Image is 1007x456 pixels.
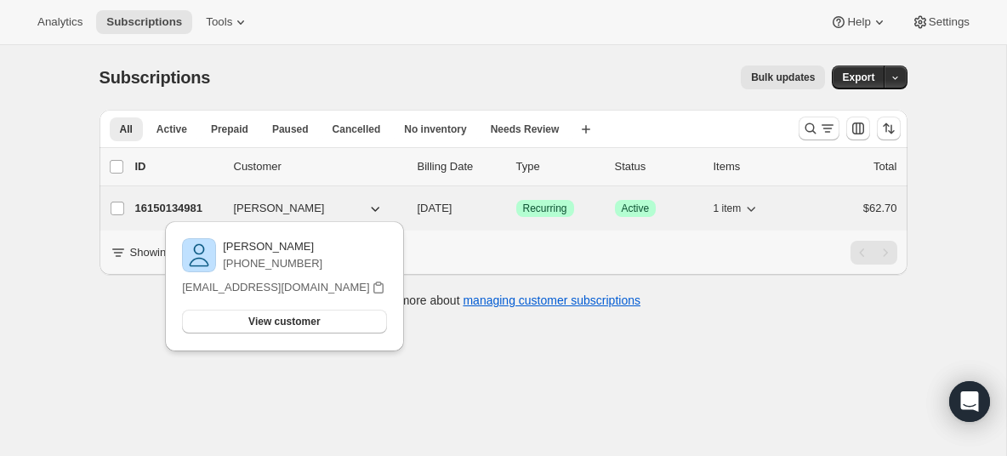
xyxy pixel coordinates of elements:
[234,200,325,217] span: [PERSON_NAME]
[366,292,640,309] p: Learn more about
[832,66,885,89] button: Export
[418,158,503,175] p: Billing Date
[135,197,897,220] div: 16150134981[PERSON_NAME][DATE]SuccessRecurringSuccessActive1 item$62.70
[333,123,381,136] span: Cancelled
[234,158,404,175] p: Customer
[404,123,466,136] span: No inventory
[714,158,799,175] div: Items
[224,195,394,222] button: [PERSON_NAME]
[100,68,211,87] span: Subscriptions
[223,238,322,255] p: [PERSON_NAME]
[902,10,980,34] button: Settings
[873,158,896,175] p: Total
[615,158,700,175] p: Status
[182,238,216,272] img: variant image
[156,123,187,136] span: Active
[130,244,225,261] p: Showing 1 to 1 of 1
[842,71,874,84] span: Export
[847,15,870,29] span: Help
[96,10,192,34] button: Subscriptions
[846,117,870,140] button: Customize table column order and visibility
[714,202,742,215] span: 1 item
[206,15,232,29] span: Tools
[135,200,220,217] p: 16150134981
[418,202,452,214] span: [DATE]
[211,123,248,136] span: Prepaid
[491,123,560,136] span: Needs Review
[463,294,640,307] a: managing customer subscriptions
[877,117,901,140] button: Sort the results
[851,241,897,265] nav: Pagination
[741,66,825,89] button: Bulk updates
[135,158,897,175] div: IDCustomerBilling DateTypeStatusItemsTotal
[799,117,839,140] button: Search and filter results
[572,117,600,141] button: Create new view
[196,10,259,34] button: Tools
[37,15,82,29] span: Analytics
[622,202,650,215] span: Active
[714,197,760,220] button: 1 item
[929,15,970,29] span: Settings
[949,381,990,422] div: Open Intercom Messenger
[751,71,815,84] span: Bulk updates
[820,10,897,34] button: Help
[248,315,320,328] span: View customer
[120,123,133,136] span: All
[516,158,601,175] div: Type
[27,10,93,34] button: Analytics
[223,255,322,272] p: [PHONE_NUMBER]
[523,202,567,215] span: Recurring
[863,202,897,214] span: $62.70
[272,123,309,136] span: Paused
[135,158,220,175] p: ID
[106,15,182,29] span: Subscriptions
[182,279,369,296] p: [EMAIL_ADDRESS][DOMAIN_NAME]
[182,310,386,333] button: View customer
